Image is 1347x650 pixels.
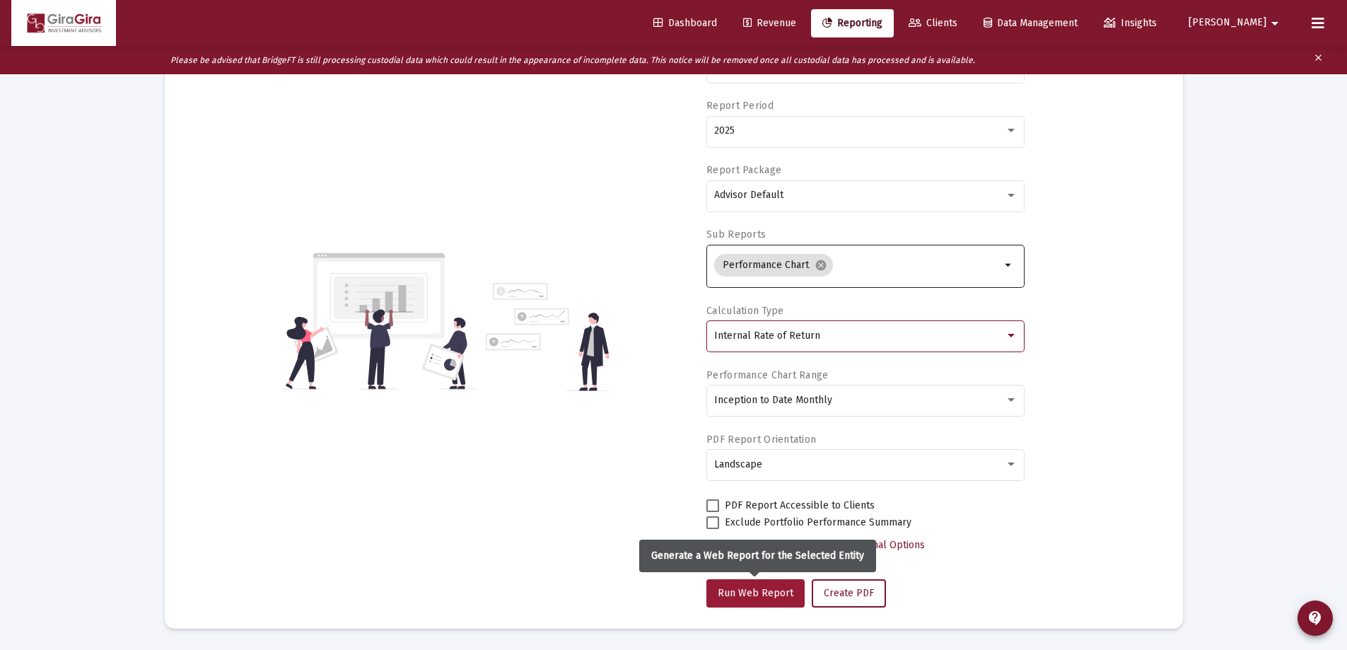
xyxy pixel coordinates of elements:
[714,254,833,277] mat-chip: Performance Chart
[822,17,882,29] span: Reporting
[725,514,911,531] span: Exclude Portfolio Performance Summary
[1266,9,1283,37] mat-icon: arrow_drop_down
[972,9,1089,37] a: Data Management
[1172,8,1300,37] button: [PERSON_NAME]
[725,497,875,514] span: PDF Report Accessible to Clients
[718,587,793,599] span: Run Web Report
[1001,257,1017,274] mat-icon: arrow_drop_down
[897,9,969,37] a: Clients
[170,55,975,65] i: Please be advised that BridgeFT is still processing custodial data which could result in the appe...
[812,579,886,608] button: Create PDF
[909,17,957,29] span: Clients
[714,458,762,470] span: Landscape
[653,17,717,29] span: Dashboard
[1189,17,1266,29] span: [PERSON_NAME]
[1313,50,1324,71] mat-icon: clear
[706,579,805,608] button: Run Web Report
[706,100,774,112] label: Report Period
[1307,610,1324,627] mat-icon: contact_support
[714,124,735,137] span: 2025
[718,539,816,551] span: Select Custom Period
[706,228,766,240] label: Sub Reports
[642,9,728,37] a: Dashboard
[824,587,874,599] span: Create PDF
[706,434,816,446] label: PDF Report Orientation
[815,259,827,272] mat-icon: cancel
[706,305,783,317] label: Calculation Type
[714,189,783,201] span: Advisor Default
[714,394,832,406] span: Inception to Date Monthly
[714,251,1001,279] mat-chip-list: Selection
[283,251,477,391] img: reporting
[486,283,610,391] img: reporting-alt
[984,17,1078,29] span: Data Management
[1104,17,1157,29] span: Insights
[732,9,807,37] a: Revenue
[811,9,894,37] a: Reporting
[1092,9,1168,37] a: Insights
[22,9,105,37] img: Dashboard
[842,539,925,551] span: Additional Options
[743,17,796,29] span: Revenue
[706,369,828,381] label: Performance Chart Range
[714,330,820,342] span: Internal Rate of Return
[706,164,781,176] label: Report Package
